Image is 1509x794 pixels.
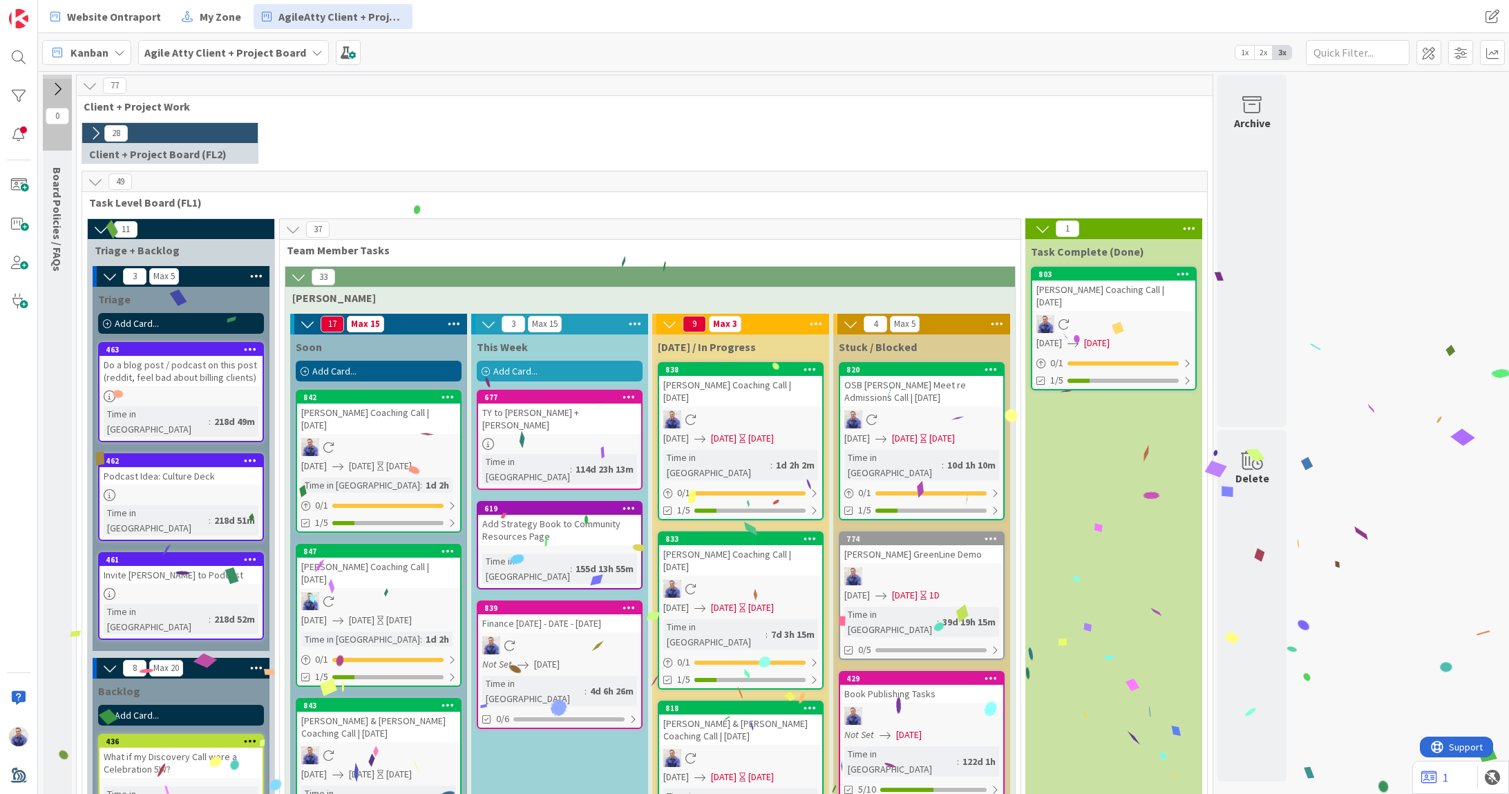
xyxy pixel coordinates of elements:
[840,410,1003,428] div: JG
[677,655,690,670] span: 0 / 1
[659,654,822,671] div: 0/1
[99,455,263,485] div: 462Podcast Idea: Culture Deck
[502,316,525,332] span: 3
[297,592,460,610] div: JG
[844,567,862,585] img: JG
[482,554,570,584] div: Time in [GEOGRAPHIC_DATA]
[153,273,175,280] div: Max 5
[98,684,140,698] span: Backlog
[315,670,328,684] span: 1/5
[929,588,940,603] div: 1D
[892,588,918,603] span: [DATE]
[772,457,818,473] div: 1d 2h 2m
[301,438,319,456] img: JG
[858,643,871,657] span: 0/5
[659,533,822,576] div: 833[PERSON_NAME] Coaching Call | [DATE]
[896,728,922,742] span: [DATE]
[349,459,374,473] span: [DATE]
[894,321,915,328] div: Max 5
[99,554,263,566] div: 461
[482,636,500,654] img: JG
[306,221,330,238] span: 37
[937,614,939,630] span: :
[312,365,357,377] span: Add Card...
[663,601,689,615] span: [DATE]
[297,699,460,742] div: 843[PERSON_NAME] & [PERSON_NAME] Coaching Call | [DATE]
[50,167,64,272] span: Board Policies / FAQs
[1056,220,1079,237] span: 1
[839,340,917,354] span: Stuck / Blocked
[482,658,512,670] i: Not Set
[209,414,211,429] span: :
[840,545,1003,563] div: [PERSON_NAME] GreenLine Demo
[106,737,263,746] div: 436
[663,431,689,446] span: [DATE]
[929,431,955,446] div: [DATE]
[665,703,822,713] div: 818
[942,457,944,473] span: :
[301,767,327,782] span: [DATE]
[303,393,460,402] div: 842
[209,612,211,627] span: :
[104,604,209,634] div: Time in [GEOGRAPHIC_DATA]
[144,46,306,59] b: Agile Atty Client + Project Board
[108,173,132,190] span: 49
[1036,315,1054,333] img: JG
[99,343,263,356] div: 463
[95,243,257,257] span: Triage + Backlog
[351,321,380,328] div: Max 15
[532,321,558,328] div: Max 15
[858,486,871,500] span: 0 / 1
[663,580,681,598] img: JG
[9,727,28,746] img: JG
[296,340,322,354] span: Soon
[99,467,263,485] div: Podcast Idea: Culture Deck
[1235,470,1269,486] div: Delete
[211,612,258,627] div: 218d 52m
[683,316,706,332] span: 9
[840,685,1003,703] div: Book Publishing Tasks
[106,555,263,565] div: 461
[123,660,146,677] span: 8
[29,2,63,19] span: Support
[1254,46,1273,59] span: 2x
[844,707,862,725] img: JG
[748,601,774,615] div: [DATE]
[1306,40,1410,65] input: Quick Filter...
[659,363,822,376] div: 838
[713,321,737,328] div: Max 3
[840,484,1003,502] div: 0/1
[659,702,822,745] div: 818[PERSON_NAME] & [PERSON_NAME] Coaching Call | [DATE]
[209,513,211,528] span: :
[846,365,1003,375] div: 820
[114,221,137,238] span: 11
[478,636,641,654] div: JG
[844,431,870,446] span: [DATE]
[478,515,641,545] div: Add Strategy Book to Community Resources Page
[659,749,822,767] div: JG
[297,391,460,404] div: 842
[70,44,108,61] span: Kanban
[1050,356,1063,370] span: 0 / 1
[659,484,822,502] div: 0/1
[1038,270,1195,279] div: 803
[478,502,641,545] div: 619Add Strategy Book to Community Resources Page
[484,393,641,402] div: 677
[1273,46,1291,59] span: 3x
[493,365,538,377] span: Add Card...
[173,4,249,29] a: My Zone
[89,196,1190,209] span: Task Level Board (FL1)
[386,767,412,782] div: [DATE]
[959,754,999,769] div: 122d 1h
[572,462,637,477] div: 114d 23h 13m
[301,592,319,610] img: JG
[587,683,637,699] div: 4d 6h 26m
[99,455,263,467] div: 462
[766,627,768,642] span: :
[659,410,822,428] div: JG
[844,607,937,637] div: Time in [GEOGRAPHIC_DATA]
[892,431,918,446] span: [DATE]
[659,533,822,545] div: 833
[840,363,1003,406] div: 820OSB [PERSON_NAME] Meet re Admissions Call | [DATE]
[67,8,161,25] span: Website Ontraport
